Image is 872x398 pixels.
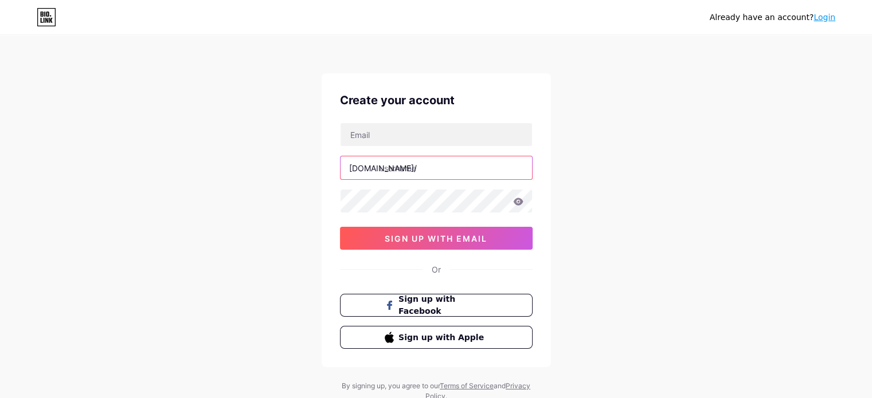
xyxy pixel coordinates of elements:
span: Sign up with Apple [398,332,487,344]
a: Terms of Service [440,381,494,390]
div: [DOMAIN_NAME]/ [349,162,417,174]
span: Sign up with Facebook [398,293,487,317]
button: sign up with email [340,227,533,250]
button: Sign up with Facebook [340,294,533,317]
input: username [341,156,532,179]
div: Create your account [340,92,533,109]
span: sign up with email [385,234,487,243]
input: Email [341,123,532,146]
div: Already have an account? [710,11,835,23]
button: Sign up with Apple [340,326,533,349]
a: Login [814,13,835,22]
div: Or [432,263,441,275]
